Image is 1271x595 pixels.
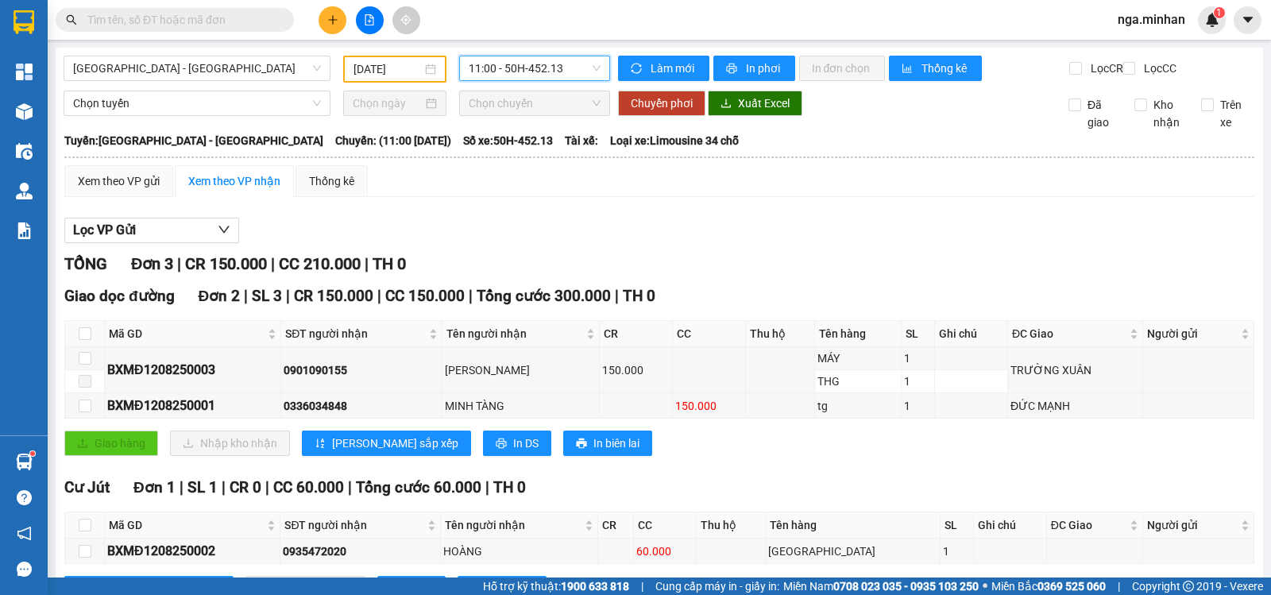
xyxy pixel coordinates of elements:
[469,91,600,115] span: Chọn chuyến
[177,254,181,273] span: |
[713,56,795,81] button: printerIn phơi
[655,578,779,595] span: Cung cấp máy in - giấy in:
[16,64,33,80] img: dashboard-icon
[1010,397,1140,415] div: ĐỨC MẠNH
[708,91,802,116] button: downloadXuất Excel
[991,578,1106,595] span: Miền Bắc
[107,360,278,380] div: BXMĐ1208250003
[327,14,338,25] span: plus
[271,254,275,273] span: |
[817,373,898,390] div: THG
[817,350,898,367] div: MÁY
[483,431,551,456] button: printerIn DS
[1105,10,1198,29] span: nga.minhan
[768,543,938,560] div: [GEOGRAPHIC_DATA]
[477,287,611,305] span: Tổng cước 300.000
[833,580,979,593] strong: 0708 023 035 - 0935 103 250
[273,478,344,496] span: CC 60.000
[746,321,815,347] th: Thu hộ
[365,254,369,273] span: |
[16,143,33,160] img: warehouse-icon
[1138,60,1179,77] span: Lọc CC
[445,516,581,534] span: Tên người nhận
[799,56,886,81] button: In đơn chọn
[463,132,553,149] span: Số xe: 50H-452.13
[107,541,277,561] div: BXMĐ1208250002
[598,512,634,539] th: CR
[675,397,743,415] div: 150.000
[943,543,971,560] div: 1
[16,183,33,199] img: warehouse-icon
[133,478,176,496] span: Đơn 1
[610,132,739,149] span: Loại xe: Limousine 34 chỗ
[16,103,33,120] img: warehouse-icon
[904,373,932,390] div: 1
[17,490,32,505] span: question-circle
[618,91,705,116] button: Chuyển phơi
[218,223,230,236] span: down
[244,287,248,305] span: |
[634,512,697,539] th: CC
[17,526,32,541] span: notification
[66,14,77,25] span: search
[30,451,35,456] sup: 1
[1010,361,1140,379] div: TRƯỜNG XUÂN
[902,63,915,75] span: bar-chart
[64,218,239,243] button: Lọc VP Gửi
[673,321,746,347] th: CC
[1214,96,1255,131] span: Trên xe
[445,361,597,379] div: [PERSON_NAME]
[356,6,384,34] button: file-add
[921,60,969,77] span: Thống kê
[1051,516,1126,534] span: ĐC Giao
[817,397,898,415] div: tg
[445,397,597,415] div: MINH TÀNG
[284,361,439,379] div: 0901090155
[631,63,644,75] span: sync
[623,287,655,305] span: TH 0
[400,14,411,25] span: aim
[73,91,321,115] span: Chọn tuyến
[1081,96,1122,131] span: Đã giao
[73,56,321,80] span: Sài Gòn - Đắk Nông
[615,287,619,305] span: |
[1241,13,1255,27] span: caret-down
[385,287,465,305] span: CC 150.000
[593,435,639,452] span: In biên lai
[332,435,458,452] span: [PERSON_NAME] sắp xếp
[364,14,375,25] span: file-add
[170,431,290,456] button: downloadNhập kho nhận
[641,578,643,595] span: |
[576,438,587,450] span: printer
[64,478,110,496] span: Cư Jút
[766,512,941,539] th: Tên hàng
[107,396,278,415] div: BXMĐ1208250001
[131,254,173,273] span: Đơn 3
[283,543,438,560] div: 0935472020
[983,583,987,589] span: ⚪️
[697,512,766,539] th: Thu hộ
[651,60,697,77] span: Làm mới
[280,539,441,564] td: 0935472020
[935,321,1008,347] th: Ghi chú
[738,95,790,112] span: Xuất Excel
[16,454,33,470] img: warehouse-icon
[1012,325,1126,342] span: ĐC Giao
[442,347,600,393] td: C KIM
[1037,580,1106,593] strong: 0369 525 060
[286,287,290,305] span: |
[563,431,652,456] button: printerIn biên lai
[185,254,267,273] span: CR 150.000
[1234,6,1261,34] button: caret-down
[187,478,218,496] span: SL 1
[1118,578,1120,595] span: |
[1147,96,1188,131] span: Kho nhận
[284,397,439,415] div: 0336034848
[1205,13,1219,27] img: icon-new-feature
[78,172,160,190] div: Xem theo VP gửi
[64,134,323,147] b: Tuyến: [GEOGRAPHIC_DATA] - [GEOGRAPHIC_DATA]
[315,438,326,450] span: sort-ascending
[252,287,282,305] span: SL 3
[1216,7,1222,18] span: 1
[902,321,935,347] th: SL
